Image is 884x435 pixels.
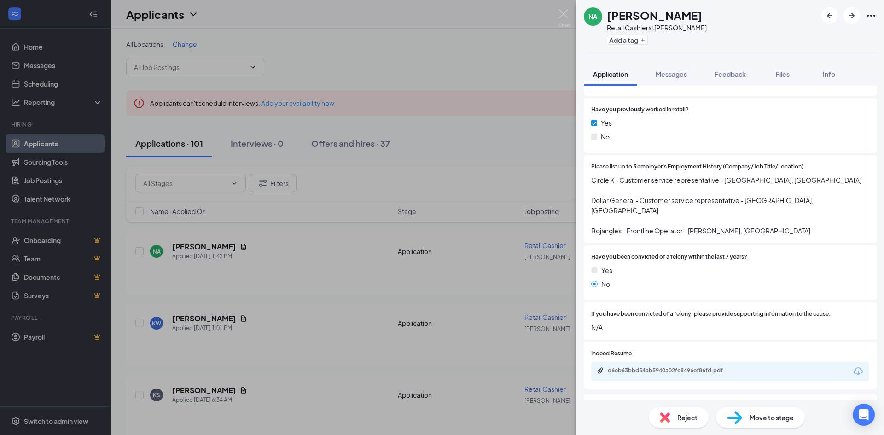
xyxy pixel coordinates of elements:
[715,70,746,78] span: Feedback
[853,366,864,377] svg: Download
[593,70,628,78] span: Application
[607,23,707,32] div: Retail Cashier at [PERSON_NAME]
[591,349,632,358] span: Indeed Resume
[591,105,689,114] span: Have you previously worked in retail?
[853,404,875,426] div: Open Intercom Messenger
[656,70,687,78] span: Messages
[591,253,747,261] span: Have you been convicted of a felony within the last 7 years?
[601,118,612,128] span: Yes
[601,132,610,142] span: No
[607,7,702,23] h1: [PERSON_NAME]
[607,35,648,45] button: PlusAdd a tag
[824,10,835,21] svg: ArrowLeftNew
[608,367,737,374] div: d6eb63bbd54ab5940a02fc8496ef86fd.pdf
[821,7,838,24] button: ArrowLeftNew
[591,175,869,236] span: Circle K - Customer service representative - [GEOGRAPHIC_DATA], [GEOGRAPHIC_DATA] Dollar General ...
[591,322,869,332] span: N/A
[601,265,612,275] span: Yes
[591,162,803,171] span: Please list up to 3 employer's Employment History (Company/Job Title/Location)
[846,10,857,21] svg: ArrowRight
[640,37,646,43] svg: Plus
[750,412,794,423] span: Move to stage
[866,10,877,21] svg: Ellipses
[843,7,860,24] button: ArrowRight
[588,12,598,21] div: NA
[677,412,698,423] span: Reject
[823,70,835,78] span: Info
[591,310,831,319] span: If you have been convicted of a felony, please provide supporting information to the cause.
[597,367,746,376] a: Paperclipd6eb63bbd54ab5940a02fc8496ef86fd.pdf
[601,279,610,289] span: No
[776,70,790,78] span: Files
[597,367,604,374] svg: Paperclip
